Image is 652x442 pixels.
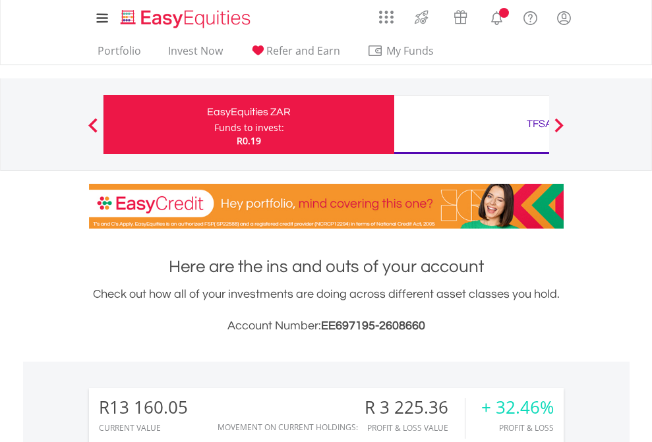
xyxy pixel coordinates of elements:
span: EE697195-2608660 [321,319,425,332]
img: vouchers-v2.svg [450,7,471,28]
a: Refer and Earn [245,44,345,65]
div: R 3 225.36 [365,398,465,417]
div: Movement on Current Holdings: [218,423,358,431]
div: Profit & Loss Value [365,424,465,432]
a: Home page [115,3,256,30]
span: Refer and Earn [266,43,340,58]
h3: Account Number: [89,317,564,335]
h1: Here are the ins and outs of your account [89,255,564,279]
img: thrive-v2.svg [411,7,432,28]
div: Funds to invest: [214,121,284,134]
a: Invest Now [163,44,228,65]
div: + 32.46% [481,398,554,417]
button: Previous [80,124,106,138]
img: EasyCredit Promotion Banner [89,184,564,229]
a: My Profile [547,3,581,32]
div: R13 160.05 [99,398,188,417]
a: FAQ's and Support [514,3,547,30]
div: Check out how all of your investments are doing across different asset classes you hold. [89,285,564,335]
img: grid-menu-icon.svg [379,10,394,24]
span: My Funds [367,42,454,59]
a: Notifications [480,3,514,30]
div: CURRENT VALUE [99,424,188,432]
button: Next [546,124,572,138]
a: AppsGrid [370,3,402,24]
div: Profit & Loss [481,424,554,432]
span: R0.19 [237,134,261,147]
a: Vouchers [441,3,480,28]
div: EasyEquities ZAR [111,103,386,121]
img: EasyEquities_Logo.png [118,8,256,30]
a: Portfolio [92,44,146,65]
